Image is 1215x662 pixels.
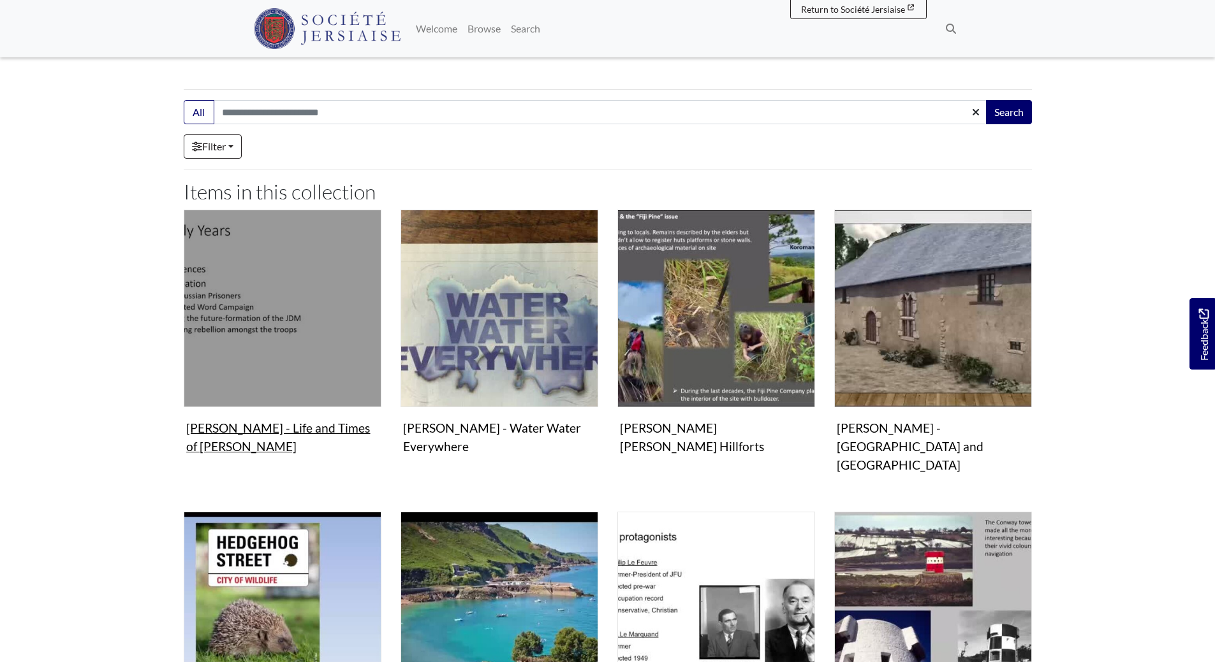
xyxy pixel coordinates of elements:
img: Roy Le Herissier - Life and Times of Norman Le Brocq [184,210,381,407]
button: All [184,100,214,124]
a: Search [506,16,545,41]
a: Société Jersiaise logo [254,5,401,52]
img: Hervé Duval - Gatignol Nadroga Navosa Hillforts [617,210,815,407]
a: Would you like to provide feedback? [1189,298,1215,370]
h2: Items in this collection [184,180,1032,204]
a: Sue Hardy - Water Water Everywhere [PERSON_NAME] - Water Water Everywhere [401,210,598,459]
a: Welcome [411,16,462,41]
a: Hervé Duval - Gatignol Nadroga Navosa Hillforts [PERSON_NAME] [PERSON_NAME] Hillforts [617,210,815,459]
input: Search this collection... [214,100,987,124]
a: Filter [184,134,242,159]
img: Marie Louise Backhurst - Pays de Redon and Pays de Rennes [834,210,1032,407]
span: Return to Société Jersiaise [801,4,905,15]
a: Browse [462,16,506,41]
span: Feedback [1196,308,1211,360]
a: Marie Louise Backhurst - Pays de Redon and Pays de Rennes [PERSON_NAME] - [GEOGRAPHIC_DATA] and [... [834,210,1032,477]
img: Société Jersiaise [254,8,401,49]
a: Roy Le Herissier - Life and Times of Norman Le Brocq [PERSON_NAME] - Life and Times of [PERSON_NAME] [184,210,381,459]
img: Sue Hardy - Water Water Everywhere [401,210,598,407]
button: Search [986,100,1032,124]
